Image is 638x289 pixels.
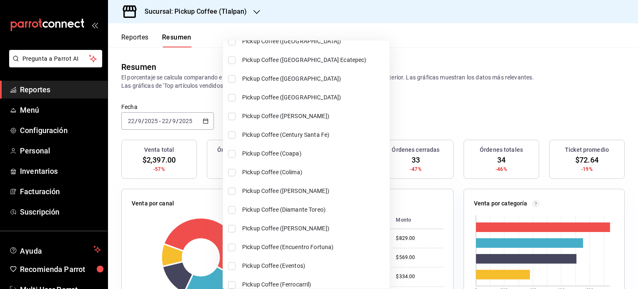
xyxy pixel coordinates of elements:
span: Pickup Coffee (Century Santa Fe) [242,131,386,139]
span: Pickup Coffee (Diamante Toreo) [242,205,386,214]
span: Pickup Coffee (Coapa) [242,149,386,158]
span: Pickup Coffee ([GEOGRAPHIC_DATA]) [242,93,386,102]
span: Pickup Coffee ([PERSON_NAME]) [242,187,386,195]
span: Pickup Coffee (Colima) [242,168,386,177]
span: Pickup Coffee ([PERSON_NAME]) [242,112,386,121]
span: Pickup Coffee ([GEOGRAPHIC_DATA] Ecatepec) [242,56,386,64]
span: Pickup Coffee (Encuentro Fortuna) [242,243,386,252]
span: Pickup Coffee ([PERSON_NAME]) [242,224,386,233]
span: Pickup Coffee (Eventos) [242,262,386,270]
span: Pickup Coffee ([GEOGRAPHIC_DATA]) [242,74,386,83]
span: Pickup Coffee ([GEOGRAPHIC_DATA]) [242,37,386,46]
span: Pickup Coffee (Ferrocarril) [242,280,386,289]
